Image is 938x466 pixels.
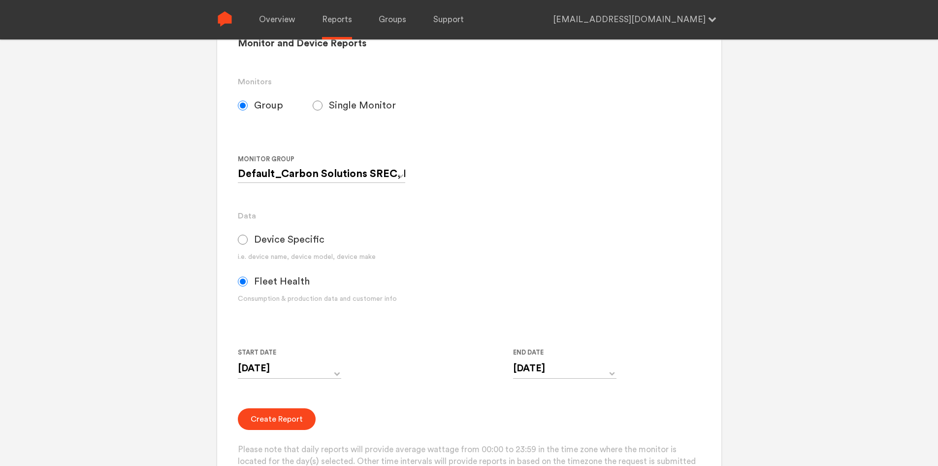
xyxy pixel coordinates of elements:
[313,101,323,110] input: Single Monitor
[238,153,409,165] label: Monitor Group
[217,11,232,27] img: Sense Logo
[238,76,700,88] h3: Monitors
[238,294,658,304] div: Consumption & production data and customer info
[254,234,324,246] span: Device Specific
[238,101,248,110] input: Group
[238,252,658,262] div: i.e. device name, device model, device make
[254,100,283,111] span: Group
[329,100,396,111] span: Single Monitor
[238,277,248,287] input: Fleet Health
[238,37,700,50] h2: Monitor and Device Reports
[238,347,333,358] label: Start Date
[254,276,310,287] span: Fleet Health
[238,235,248,245] input: Device Specific
[513,347,609,358] label: End Date
[238,408,316,430] button: Create Report
[238,210,700,222] h3: Data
